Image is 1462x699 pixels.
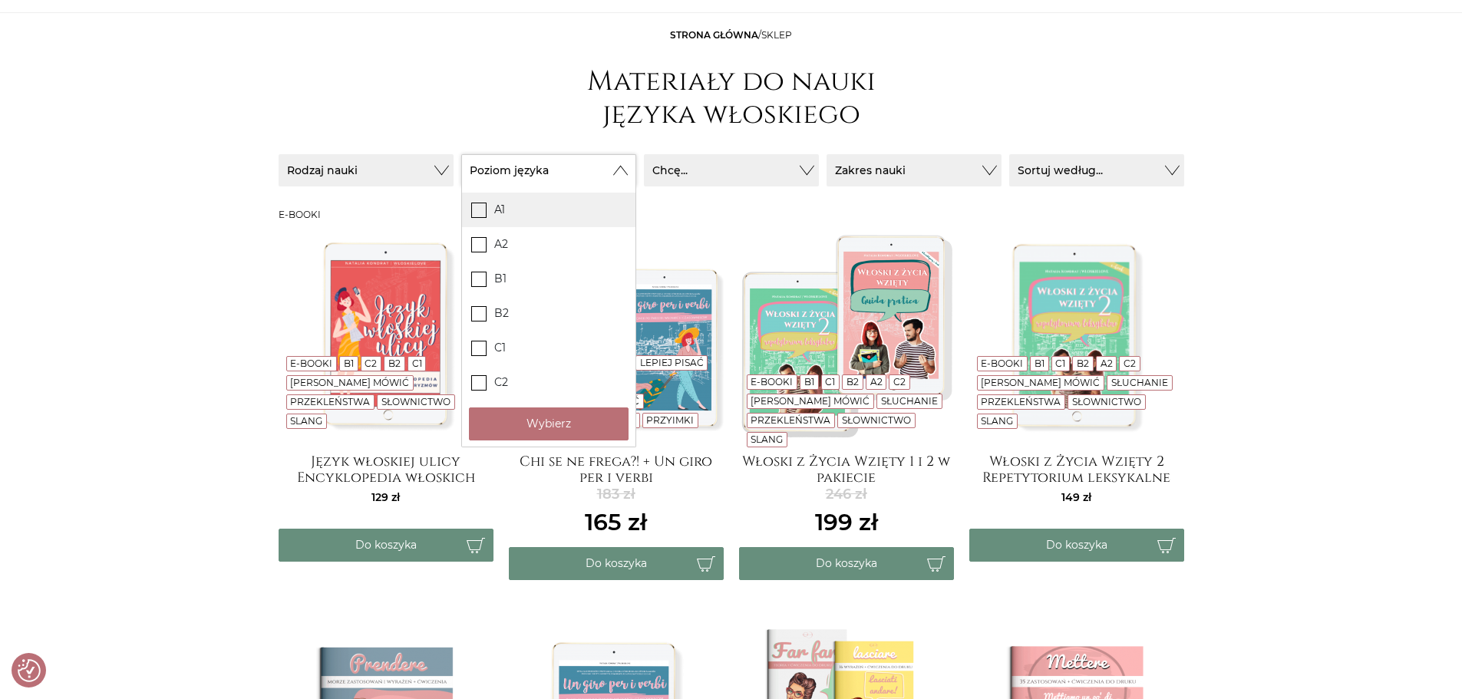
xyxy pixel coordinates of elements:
button: Zakres nauki [827,154,1002,186]
label: A1 [462,193,635,227]
a: C2 [893,376,906,387]
a: B2 [847,376,859,387]
a: C2 [365,358,377,369]
h1: Materiały do nauki języka włoskiego [578,65,885,131]
a: Przekleństwa [751,414,830,426]
a: E-booki [290,358,332,369]
del: 183 [585,484,647,505]
a: Słownictwo [842,414,911,426]
button: Poziom języka [461,154,636,186]
button: Preferencje co do zgód [18,659,41,682]
span: 149 [1061,490,1091,504]
a: C1 [825,376,835,387]
button: Do koszyka [509,547,724,580]
a: Przyimki [646,414,694,426]
button: Wybierz [469,407,629,440]
a: [PERSON_NAME] mówić [981,377,1100,388]
label: B1 [462,262,635,296]
button: Sortuj według... [1009,154,1184,186]
a: E-booki [981,358,1023,369]
span: / [670,29,792,41]
a: B2 [388,358,401,369]
a: Język włoskiej ulicy Encyklopedia włoskich wulgaryzmów [279,453,493,484]
img: Revisit consent button [18,659,41,682]
a: Slang [751,434,783,445]
a: C1 [1055,358,1065,369]
a: B1 [1035,358,1045,369]
a: Lepiej pisać [640,357,704,368]
label: C1 [462,331,635,365]
del: 246 [815,484,878,505]
a: Włoski z Życia Wzięty 2 Repetytorium leksykalne [969,453,1184,484]
a: Włoski z Życia Wzięty 1 i 2 w pakiecie [739,453,954,484]
a: B2 [1077,358,1089,369]
button: Do koszyka [969,529,1184,562]
a: Strona główna [670,29,758,41]
a: Slang [290,415,322,427]
a: Przekleństwa [290,396,370,407]
label: A2 [462,227,635,262]
a: Słuchanie [1111,377,1168,388]
button: Chcę... [644,154,819,186]
a: Słuchanie [881,395,938,407]
a: E-booki [751,376,793,387]
a: [PERSON_NAME] mówić [290,377,409,388]
button: Rodzaj nauki [279,154,454,186]
a: [PERSON_NAME] mówić [751,395,870,407]
label: C2 [462,365,635,400]
a: Słownictwo [1072,396,1141,407]
span: 129 [371,490,400,504]
ins: 165 [585,505,647,539]
a: Słownictwo [381,396,450,407]
label: B2 [462,296,635,331]
a: A2 [1101,358,1113,369]
a: C2 [1124,358,1136,369]
ins: 199 [815,505,878,539]
a: B1 [804,376,814,387]
a: B1 [344,358,354,369]
button: Do koszyka [739,547,954,580]
div: Rodzaj nauki [461,186,636,447]
a: Slang [981,415,1013,427]
button: Do koszyka [279,529,493,562]
a: Przekleństwa [981,396,1061,407]
a: C1 [412,358,422,369]
a: Chi se ne frega?! + Un giro per i verbi [509,453,724,484]
a: A2 [870,376,883,387]
span: sklep [761,29,792,41]
h3: E-booki [279,209,1184,220]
